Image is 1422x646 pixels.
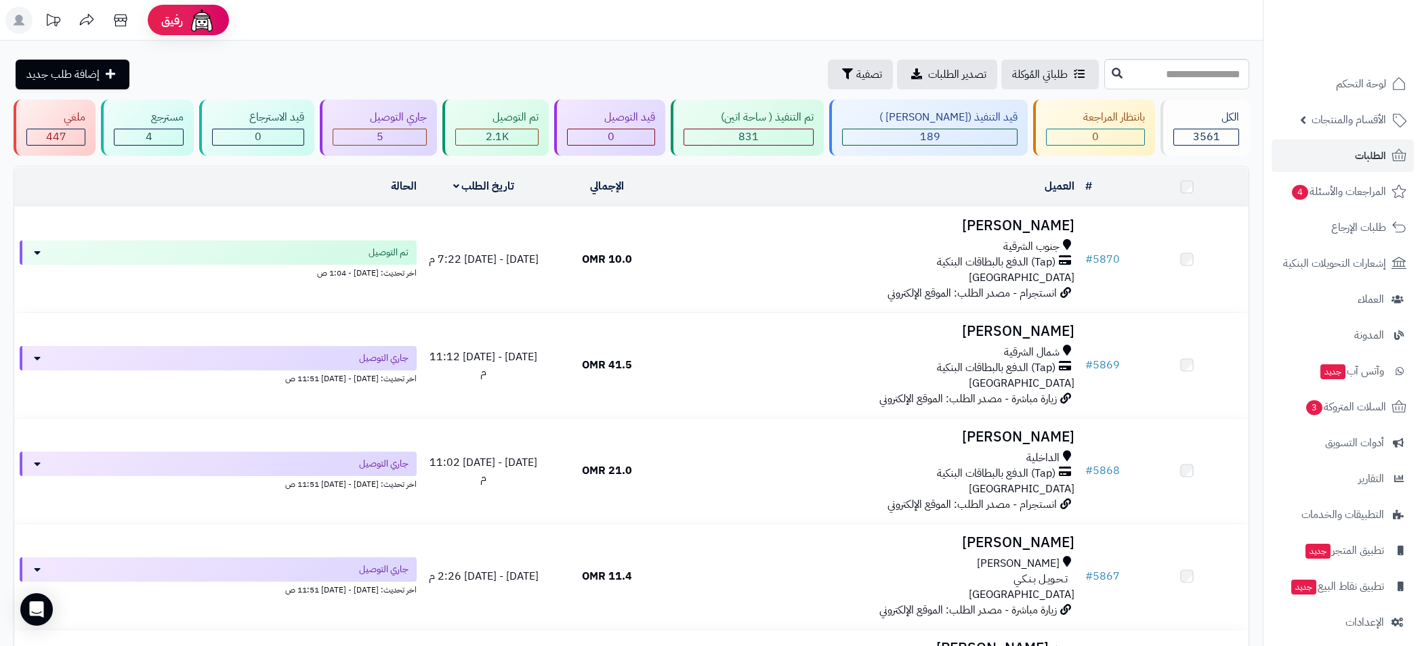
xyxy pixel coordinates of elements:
a: أدوات التسويق [1272,427,1414,459]
span: جديد [1305,544,1331,559]
span: السلات المتروكة [1305,397,1386,416]
span: زيارة مباشرة - مصدر الطلب: الموقع الإلكتروني [879,602,1057,618]
a: التقارير [1272,462,1414,495]
span: الأقسام والمنتجات [1312,110,1386,129]
span: الطلبات [1355,146,1386,165]
span: المراجعات والأسئلة [1291,182,1386,201]
a: طلباتي المُوكلة [1001,60,1099,89]
span: 10.0 OMR [582,251,632,267]
span: [DATE] - [DATE] 11:02 م [430,454,537,486]
div: 5 [333,129,426,145]
div: Open Intercom Messenger [20,593,53,626]
span: طلباتي المُوكلة [1012,66,1068,83]
div: اخر تحديث: [DATE] - 1:04 ص [20,265,417,279]
span: 189 [920,129,940,145]
a: تطبيق المتجرجديد [1272,534,1414,567]
span: رفيق [161,12,183,28]
div: 0 [213,129,304,145]
span: تم التوصيل [369,246,409,259]
span: # [1085,251,1093,267]
div: 2085 [456,129,538,145]
a: الطلبات [1272,139,1414,172]
span: لوحة التحكم [1336,74,1386,93]
h3: [PERSON_NAME] [674,324,1074,339]
div: اخر تحديث: [DATE] - [DATE] 11:51 ص [20,370,417,385]
span: [DATE] - [DATE] 7:22 م [429,251,539,267]
img: ai-face.png [188,7,215,34]
span: تصفية [856,66,882,83]
span: [DATE] - [DATE] 2:26 م [429,568,539,584]
span: # [1085,462,1093,479]
div: 0 [1047,129,1144,145]
a: طلبات الإرجاع [1272,211,1414,244]
span: 0 [608,129,614,145]
span: تـحـويـل بـنـكـي [1013,572,1068,587]
span: جاري التوصيل [359,563,409,576]
span: شمال الشرقية [1004,345,1060,360]
a: بانتظار المراجعة 0 [1030,100,1158,156]
a: وآتس آبجديد [1272,355,1414,387]
span: جنوب الشرقية [1003,239,1060,255]
div: جاري التوصيل [333,110,427,125]
a: تصدير الطلبات [897,60,997,89]
a: تم التنفيذ ( ساحة اتين) 831 [668,100,827,156]
span: 447 [46,129,66,145]
div: تم التوصيل [455,110,539,125]
a: ملغي 447 [11,100,98,156]
div: الكل [1173,110,1239,125]
span: # [1085,357,1093,373]
a: جاري التوصيل 5 [317,100,440,156]
div: اخر تحديث: [DATE] - [DATE] 11:51 ص [20,476,417,490]
a: المراجعات والأسئلة4 [1272,175,1414,208]
a: قيد الاسترجاع 0 [196,100,317,156]
span: 831 [738,129,759,145]
div: 447 [27,129,85,145]
div: 0 [568,129,654,145]
span: تصدير الطلبات [928,66,986,83]
div: 4 [114,129,183,145]
span: [DATE] - [DATE] 11:12 م [430,349,537,381]
span: 0 [1092,129,1099,145]
div: 831 [684,129,813,145]
a: تم التوصيل 2.1K [440,100,551,156]
span: طلبات الإرجاع [1331,218,1386,237]
span: [GEOGRAPHIC_DATA] [969,375,1074,391]
span: [GEOGRAPHIC_DATA] [969,586,1074,603]
span: الإعدادات [1345,613,1384,632]
a: الحالة [391,178,417,194]
div: تم التنفيذ ( ساحة اتين) [684,110,814,125]
span: جاري التوصيل [359,351,409,365]
span: التقارير [1358,469,1384,488]
a: المدونة [1272,319,1414,351]
div: قيد التوصيل [567,110,655,125]
span: 4 [1292,185,1308,200]
span: التطبيقات والخدمات [1301,505,1384,524]
div: بانتظار المراجعة [1046,110,1145,125]
span: انستجرام - مصدر الطلب: الموقع الإلكتروني [887,285,1057,301]
a: الإجمالي [590,178,624,194]
span: 5 [377,129,383,145]
span: (Tap) الدفع بالبطاقات البنكية [937,255,1055,270]
a: لوحة التحكم [1272,68,1414,100]
span: [GEOGRAPHIC_DATA] [969,481,1074,497]
span: 41.5 OMR [582,357,632,373]
button: تصفية [828,60,893,89]
a: السلات المتروكة3 [1272,391,1414,423]
span: 0 [255,129,262,145]
div: ملغي [26,110,85,125]
div: قيد الاسترجاع [212,110,304,125]
a: تحديثات المنصة [36,7,70,37]
a: #5867 [1085,568,1120,584]
span: 11.4 OMR [582,568,632,584]
span: 4 [146,129,152,145]
span: أدوات التسويق [1325,433,1384,452]
span: المدونة [1354,326,1384,345]
span: 21.0 OMR [582,462,632,479]
span: وآتس آب [1319,362,1384,381]
span: زيارة مباشرة - مصدر الطلب: الموقع الإلكتروني [879,391,1057,407]
span: جاري التوصيل [359,457,409,471]
h3: [PERSON_NAME] [674,535,1074,551]
span: [PERSON_NAME] [977,556,1060,572]
h3: [PERSON_NAME] [674,429,1074,445]
span: (Tap) الدفع بالبطاقات البنكية [937,466,1055,481]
